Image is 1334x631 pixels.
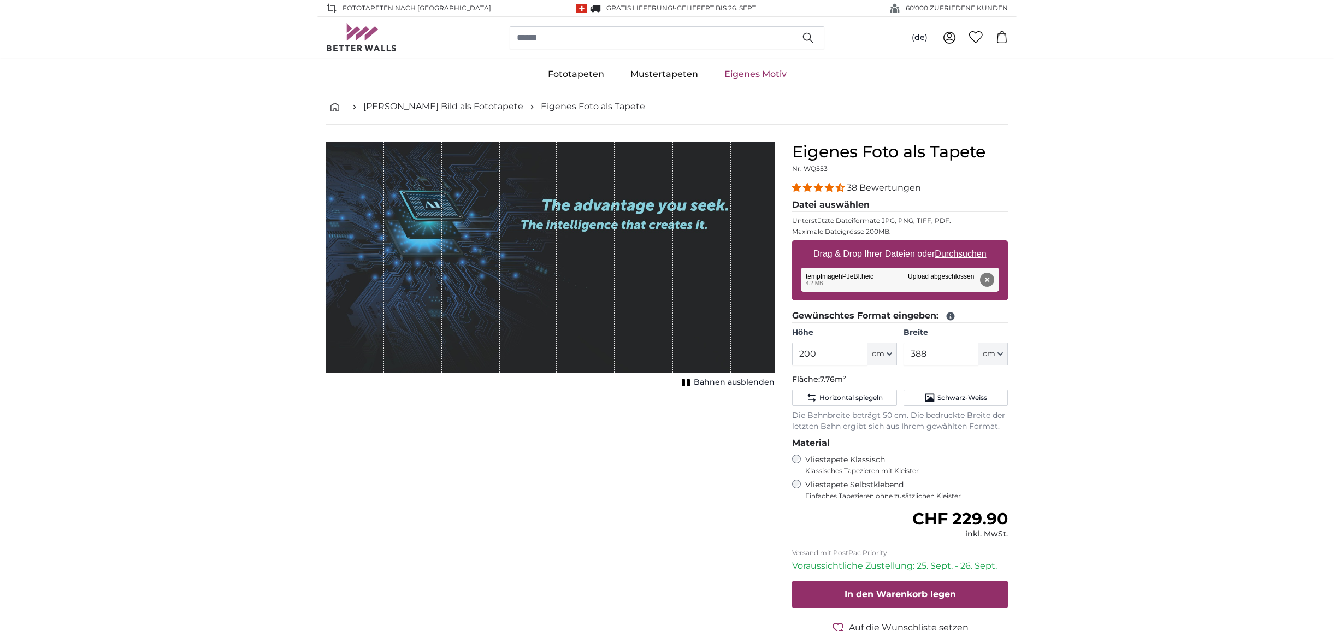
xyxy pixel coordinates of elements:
a: Fototapeten [535,60,617,89]
label: Vliestapete Klassisch [805,455,999,475]
a: Eigenes Foto als Tapete [541,100,645,113]
legend: Material [792,437,1008,450]
u: Durchsuchen [935,249,987,258]
span: Geliefert bis 26. Sept. [677,4,758,12]
p: Die Bahnbreite beträgt 50 cm. Die bedruckte Breite der letzten Bahn ergibt sich aus Ihrem gewählt... [792,410,1008,432]
span: 38 Bewertungen [847,182,921,193]
h1: Eigenes Foto als Tapete [792,142,1008,162]
span: CHF 229.90 [912,509,1008,529]
p: Unterstützte Dateiformate JPG, PNG, TIFF, PDF. [792,216,1008,225]
span: Horizontal spiegeln [819,393,883,402]
label: Breite [904,327,1008,338]
button: Schwarz-Weiss [904,390,1008,406]
legend: Gewünschtes Format eingeben: [792,309,1008,323]
span: 60'000 ZUFRIEDENE KUNDEN [906,3,1008,13]
button: Horizontal spiegeln [792,390,896,406]
a: [PERSON_NAME] Bild als Fototapete [363,100,523,113]
div: inkl. MwSt. [912,529,1008,540]
button: Bahnen ausblenden [678,375,775,390]
label: Drag & Drop Ihrer Dateien oder [809,243,991,265]
span: Einfaches Tapezieren ohne zusätzlichen Kleister [805,492,1008,500]
button: In den Warenkorb legen [792,581,1008,608]
span: GRATIS Lieferung! [606,4,674,12]
span: cm [983,349,995,359]
span: - [674,4,758,12]
button: (de) [903,28,936,48]
span: Nr. WQ553 [792,164,828,173]
nav: breadcrumbs [326,89,1008,125]
label: Höhe [792,327,896,338]
button: cm [867,343,897,365]
span: Klassisches Tapezieren mit Kleister [805,467,999,475]
button: cm [978,343,1008,365]
p: Fläche: [792,374,1008,385]
span: 4.34 stars [792,182,847,193]
span: In den Warenkorb legen [845,589,956,599]
p: Maximale Dateigrösse 200MB. [792,227,1008,236]
legend: Datei auswählen [792,198,1008,212]
a: Mustertapeten [617,60,711,89]
label: Vliestapete Selbstklebend [805,480,1008,500]
span: Fototapeten nach [GEOGRAPHIC_DATA] [343,3,491,13]
img: Betterwalls [326,23,397,51]
span: cm [872,349,884,359]
p: Versand mit PostPac Priority [792,549,1008,557]
span: Schwarz-Weiss [937,393,987,402]
img: Schweiz [576,4,587,13]
p: Voraussichtliche Zustellung: 25. Sept. - 26. Sept. [792,559,1008,573]
span: Bahnen ausblenden [694,377,775,388]
a: Eigenes Motiv [711,60,800,89]
span: 7.76m² [820,374,846,384]
div: 1 of 1 [326,142,775,390]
